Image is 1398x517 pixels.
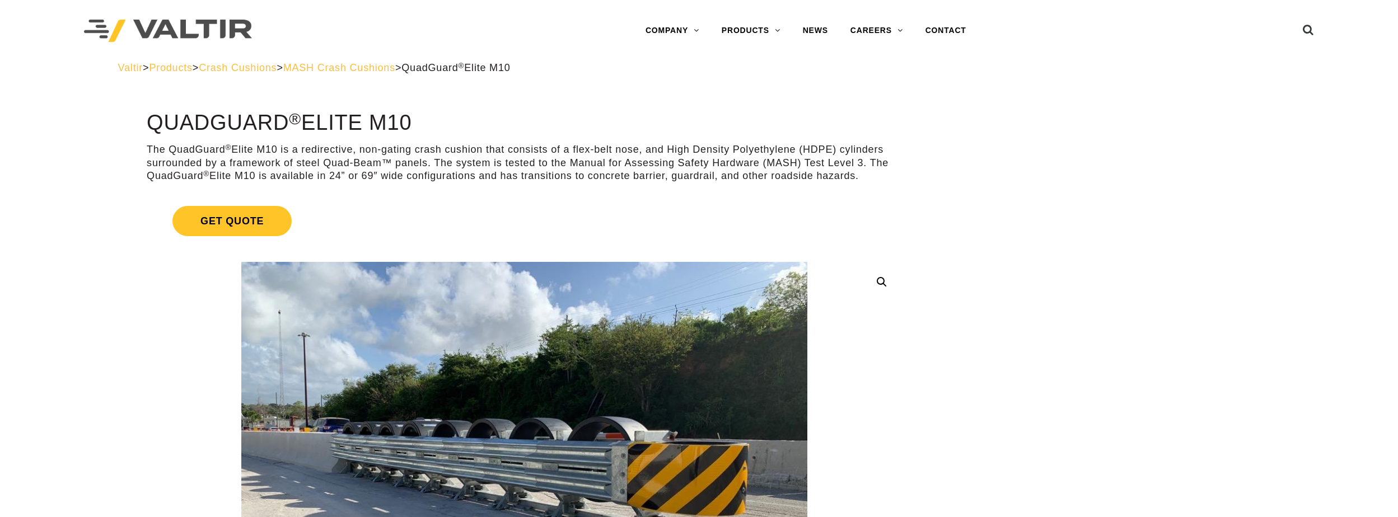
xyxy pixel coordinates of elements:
[289,110,301,128] sup: ®
[147,192,902,250] a: Get Quote
[199,62,277,73] a: Crash Cushions
[792,20,839,42] a: NEWS
[172,206,292,236] span: Get Quote
[118,62,1280,74] div: > > > >
[839,20,914,42] a: CAREERS
[459,62,465,70] sup: ®
[634,20,710,42] a: COMPANY
[84,20,252,43] img: Valtir
[149,62,192,73] a: Products
[226,143,232,152] sup: ®
[147,111,902,135] h1: QuadGuard Elite M10
[710,20,792,42] a: PRODUCTS
[147,143,902,182] p: The QuadGuard Elite M10 is a redirective, non-gating crash cushion that consists of a flex-belt n...
[203,170,209,178] sup: ®
[914,20,978,42] a: CONTACT
[401,62,510,73] span: QuadGuard Elite M10
[283,62,395,73] a: MASH Crash Cushions
[118,62,143,73] a: Valtir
